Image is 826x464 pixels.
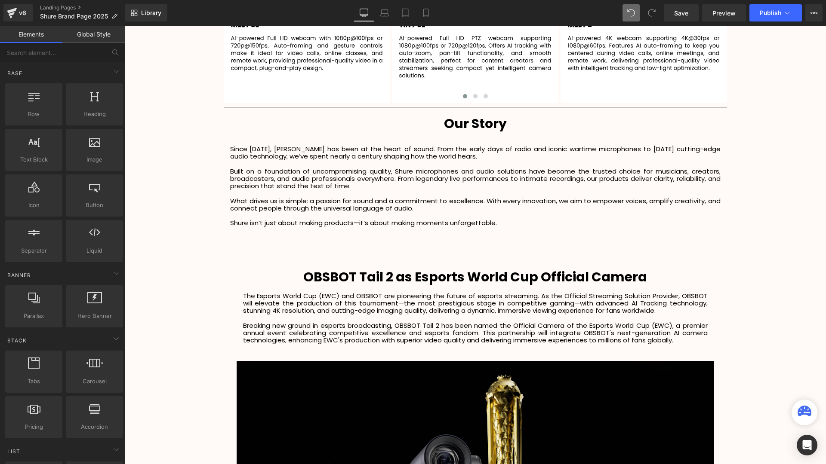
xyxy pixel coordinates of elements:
b: OBSBOT Tail 2 as Esports World Cup Official Camera [179,242,523,260]
span: Hero Banner [68,311,120,321]
span: Liquid [68,246,120,255]
button: Redo [643,4,660,21]
a: Laptop [374,4,395,21]
a: v6 [3,4,33,21]
span: Library [141,9,161,17]
span: Text Block [8,155,60,164]
p: Shure isn’t just about making products—it’s about making moments unforgettable. [106,193,596,201]
button: Undo [623,4,640,21]
a: Landing Pages [40,4,125,11]
span: Base [6,69,23,77]
span: Heading [68,110,120,119]
div: v6 [17,7,28,18]
span: List [6,447,21,455]
div: Open Intercom Messenger [797,435,817,455]
span: Image [68,155,120,164]
span: Row [8,110,60,119]
a: Tablet [395,4,416,21]
span: Preview [712,9,736,18]
span: Tabs [8,377,60,386]
p: Since [DATE], [PERSON_NAME] has been at the heart of sound. From the early days of radio and icon... [106,119,596,134]
a: Preview [702,4,746,21]
a: Desktop [354,4,374,21]
a: Global Style [62,26,125,43]
span: Our Story [320,89,382,107]
span: Accordion [68,422,120,431]
p: Built on a foundation of uncompromising quality, Shure microphones and audio solutions have becom... [106,142,596,164]
span: Separator [8,246,60,255]
span: Icon [8,201,60,210]
p: The Esports World Cup (EWC) and OBSBOT are pioneering the future of esports streaming. As the Off... [119,266,583,289]
a: Mobile [416,4,436,21]
span: Stack [6,336,28,345]
span: Pricing [8,422,60,431]
span: Save [674,9,688,18]
button: Publish [749,4,802,21]
span: Banner [6,271,32,279]
span: Button [68,201,120,210]
span: Carousel [68,377,120,386]
a: New Library [125,4,167,21]
p: Breaking new ground in esports broadcasting, OBSBOT Tail 2 has been named the Official Camera of ... [119,296,583,318]
span: Parallax [8,311,60,321]
p: What drives us is simple: a passion for sound and a commitment to excellence. With every innovati... [106,171,596,186]
span: Publish [760,9,781,16]
span: Shure Brand Page 2025 [40,13,108,20]
button: More [805,4,823,21]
